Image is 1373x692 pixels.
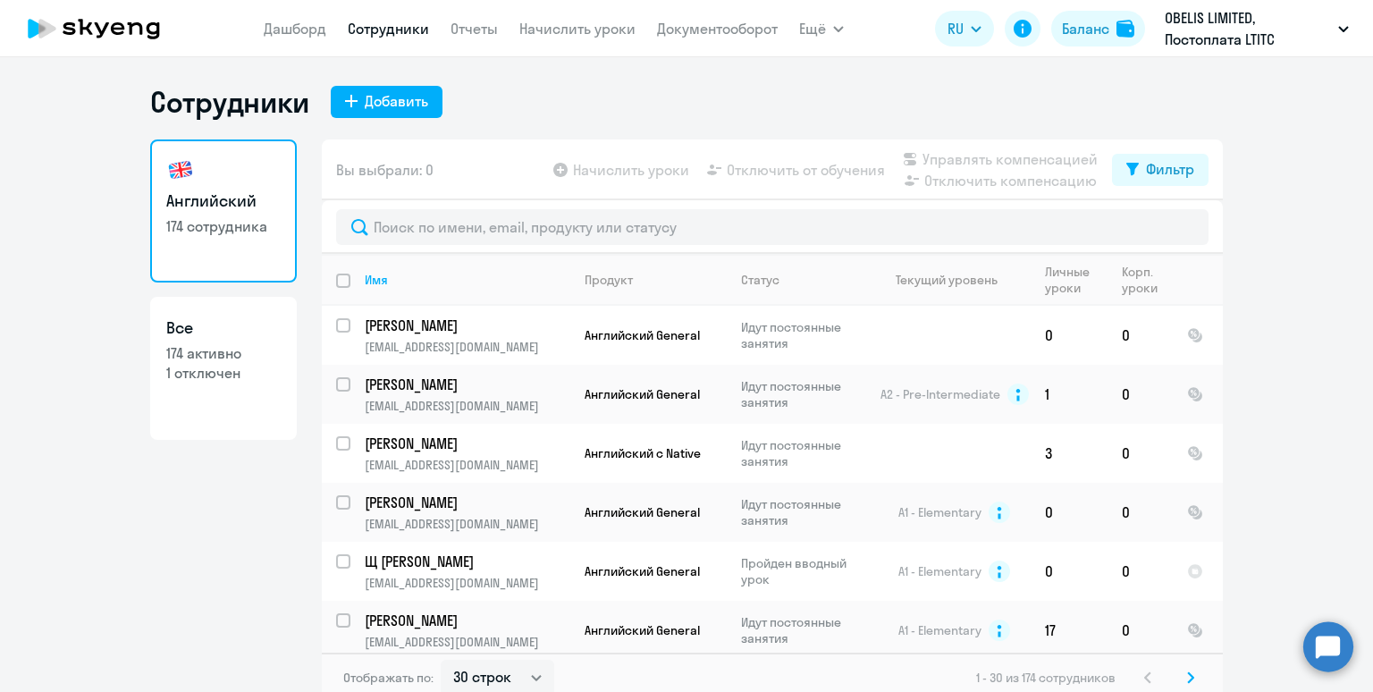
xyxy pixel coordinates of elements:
[519,20,636,38] a: Начислить уроки
[1031,424,1108,483] td: 3
[585,327,700,343] span: Английский General
[166,216,281,236] p: 174 сотрудника
[343,670,434,686] span: Отображать по:
[1146,158,1194,180] div: Фильтр
[896,272,998,288] div: Текущий уровень
[365,272,569,288] div: Имя
[741,319,863,351] p: Идут постоянные занятия
[935,11,994,46] button: RU
[150,139,297,283] a: Английский174 сотрудника
[365,552,569,571] a: Щ [PERSON_NAME]
[336,159,434,181] span: Вы выбрали: 0
[1156,7,1358,50] button: OBELIS LIMITED, Постоплата LTITC
[365,375,569,394] a: [PERSON_NAME]
[585,563,700,579] span: Английский General
[1062,18,1109,39] div: Баланс
[166,316,281,340] h3: Все
[365,457,569,473] p: [EMAIL_ADDRESS][DOMAIN_NAME]
[365,339,569,355] p: [EMAIL_ADDRESS][DOMAIN_NAME]
[1045,264,1107,296] div: Личные уроки
[365,316,567,335] p: [PERSON_NAME]
[365,316,569,335] a: [PERSON_NAME]
[166,343,281,363] p: 174 активно
[365,634,569,650] p: [EMAIL_ADDRESS][DOMAIN_NAME]
[166,156,195,184] img: english
[451,20,498,38] a: Отчеты
[799,18,826,39] span: Ещё
[976,670,1116,686] span: 1 - 30 из 174 сотрудников
[1116,20,1134,38] img: balance
[1108,601,1173,660] td: 0
[898,563,981,579] span: A1 - Elementary
[365,575,569,591] p: [EMAIL_ADDRESS][DOMAIN_NAME]
[1108,483,1173,542] td: 0
[657,20,778,38] a: Документооборот
[150,297,297,440] a: Все174 активно1 отключен
[1108,424,1173,483] td: 0
[1112,154,1209,186] button: Фильтр
[898,504,981,520] span: A1 - Elementary
[1108,365,1173,424] td: 0
[365,90,428,112] div: Добавить
[741,614,863,646] p: Идут постоянные занятия
[1108,306,1173,365] td: 0
[1165,7,1331,50] p: OBELIS LIMITED, Постоплата LTITC
[741,437,863,469] p: Идут постоянные занятия
[799,11,844,46] button: Ещё
[365,398,569,414] p: [EMAIL_ADDRESS][DOMAIN_NAME]
[166,190,281,213] h3: Английский
[585,504,700,520] span: Английский General
[1108,542,1173,601] td: 0
[1051,11,1145,46] button: Балансbalance
[365,493,567,512] p: [PERSON_NAME]
[1031,542,1108,601] td: 0
[898,622,981,638] span: A1 - Elementary
[348,20,429,38] a: Сотрудники
[585,272,633,288] div: Продукт
[741,555,863,587] p: Пройден вводный урок
[365,516,569,532] p: [EMAIL_ADDRESS][DOMAIN_NAME]
[1031,601,1108,660] td: 17
[264,20,326,38] a: Дашборд
[150,84,309,120] h1: Сотрудники
[365,375,567,394] p: [PERSON_NAME]
[880,386,1000,402] span: A2 - Pre-Intermediate
[1031,483,1108,542] td: 0
[585,622,700,638] span: Английский General
[1031,306,1108,365] td: 0
[166,363,281,383] p: 1 отключен
[365,552,567,571] p: Щ [PERSON_NAME]
[948,18,964,39] span: RU
[879,272,1030,288] div: Текущий уровень
[741,378,863,410] p: Идут постоянные занятия
[331,86,442,118] button: Добавить
[365,611,569,630] a: [PERSON_NAME]
[365,611,567,630] p: [PERSON_NAME]
[741,272,779,288] div: Статус
[585,445,701,461] span: Английский с Native
[365,434,569,453] a: [PERSON_NAME]
[365,272,388,288] div: Имя
[365,434,567,453] p: [PERSON_NAME]
[336,209,1209,245] input: Поиск по имени, email, продукту или статусу
[585,386,700,402] span: Английский General
[1031,365,1108,424] td: 1
[741,496,863,528] p: Идут постоянные занятия
[1122,264,1172,296] div: Корп. уроки
[365,493,569,512] a: [PERSON_NAME]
